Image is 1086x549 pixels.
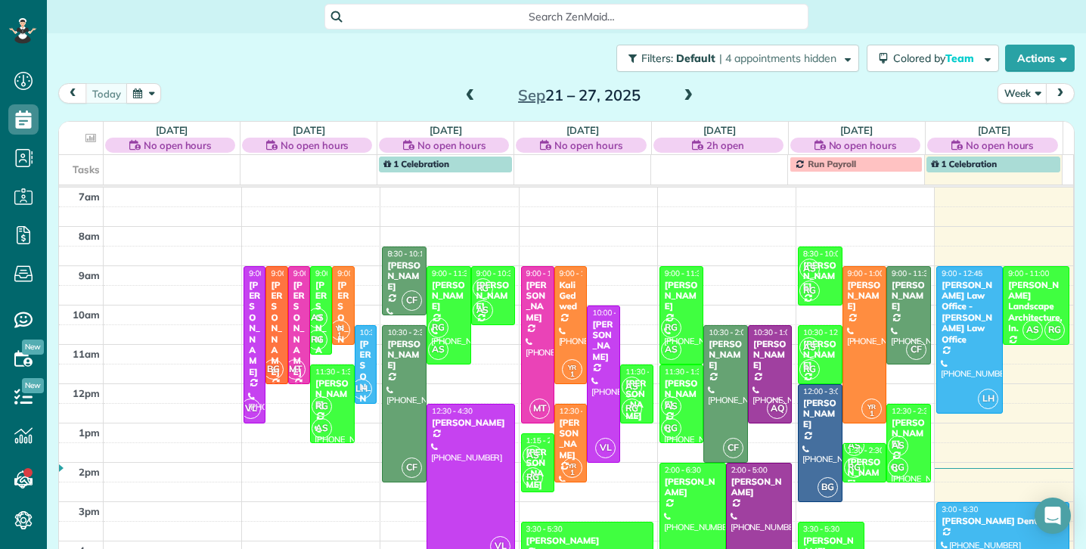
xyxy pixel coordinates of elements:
[799,359,820,380] span: RG
[360,327,405,337] span: 10:30 - 12:30
[799,337,820,358] span: AS
[892,406,932,416] span: 12:30 - 2:30
[844,436,864,456] span: AS
[554,138,622,153] span: No open hours
[315,280,327,377] div: [PERSON_NAME]
[1046,83,1075,104] button: next
[386,339,422,371] div: [PERSON_NAME]
[676,51,716,65] span: Default
[337,280,349,377] div: [PERSON_NAME]
[799,259,820,279] span: AS
[473,278,493,299] span: RG
[312,418,332,439] span: AS
[888,436,908,456] span: AS
[931,158,997,169] span: 1 Celebration
[906,340,926,360] span: CF
[417,138,486,153] span: No open hours
[978,124,1010,136] a: [DATE]
[664,476,721,498] div: [PERSON_NAME]
[847,280,883,312] div: [PERSON_NAME]
[966,138,1034,153] span: No open hours
[560,268,600,278] span: 9:00 - 12:00
[22,340,44,355] span: New
[566,124,599,136] a: [DATE]
[941,280,998,345] div: [PERSON_NAME] Law Office - [PERSON_NAME] Law Office
[563,466,582,480] small: 1
[1007,280,1065,334] div: [PERSON_NAME] Landscape Architecture, In.
[595,438,616,458] span: VL
[625,367,666,377] span: 11:30 - 1:00
[803,386,844,396] span: 12:00 - 3:00
[616,45,859,72] button: Filters: Default | 4 appointments hidden
[941,516,1065,526] div: [PERSON_NAME] Dental
[293,268,334,278] span: 9:00 - 12:00
[818,477,838,498] span: BG
[568,363,576,371] span: YR
[526,535,650,546] div: [PERSON_NAME]
[803,524,839,534] span: 3:30 - 5:30
[387,327,428,337] span: 10:30 - 2:30
[978,389,998,409] span: LH
[661,318,681,338] span: RG
[661,396,681,417] span: AS
[708,339,743,371] div: [PERSON_NAME]
[942,268,982,278] span: 9:00 - 12:45
[1022,320,1043,340] span: AS
[73,309,100,321] span: 10am
[709,327,749,337] span: 10:30 - 2:00
[641,51,673,65] span: Filters:
[560,406,600,416] span: 12:30 - 2:30
[79,191,100,203] span: 7am
[312,396,332,417] span: RG
[281,138,349,153] span: No open hours
[79,505,100,517] span: 3pm
[1035,498,1071,534] div: Open Intercom Messenger
[803,327,849,337] span: 10:30 - 12:00
[476,268,517,278] span: 9:00 - 10:30
[337,268,378,278] span: 9:00 - 11:00
[383,158,449,169] span: 1 Celebration
[888,457,908,478] span: RG
[526,436,563,445] span: 1:15 - 2:45
[293,124,325,136] a: [DATE]
[144,138,212,153] span: No open hours
[622,377,642,397] span: AS
[591,319,616,363] div: [PERSON_NAME]
[22,378,44,393] span: New
[592,308,633,318] span: 10:00 - 2:00
[867,45,999,72] button: Colored byTeam
[526,268,563,278] span: 9:00 - 1:00
[431,280,467,312] div: [PERSON_NAME]
[73,348,100,360] span: 11am
[844,457,864,478] span: RG
[892,268,932,278] span: 9:00 - 11:30
[315,268,356,278] span: 9:00 - 11:15
[799,281,820,301] span: RG
[753,327,794,337] span: 10:30 - 1:00
[79,269,100,281] span: 9am
[840,124,873,136] a: [DATE]
[622,399,642,419] span: RG
[703,124,736,136] a: [DATE]
[752,339,788,371] div: [PERSON_NAME]
[665,367,706,377] span: 11:30 - 1:30
[848,268,884,278] span: 9:00 - 1:00
[285,359,306,380] span: MT
[79,466,100,478] span: 2pm
[559,417,583,461] div: [PERSON_NAME]
[428,340,448,360] span: AS
[85,83,128,104] button: today
[661,418,681,439] span: RG
[803,249,844,259] span: 8:30 - 10:00
[568,461,576,470] span: YR
[386,260,422,293] div: [PERSON_NAME]
[665,268,706,278] span: 9:00 - 11:30
[891,280,926,312] div: [PERSON_NAME]
[526,280,550,324] div: [PERSON_NAME]
[665,465,701,475] span: 2:00 - 6:30
[867,402,876,411] span: YR
[802,398,838,430] div: [PERSON_NAME]
[664,378,700,411] div: [PERSON_NAME]
[609,45,859,72] a: Filters: Default | 4 appointments hidden
[893,51,979,65] span: Colored by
